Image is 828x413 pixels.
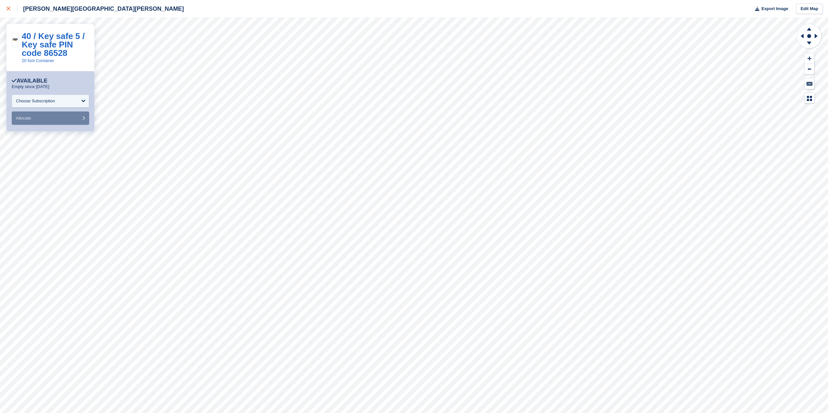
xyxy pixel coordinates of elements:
[805,93,814,104] button: Map Legend
[12,84,49,89] p: Empty since [DATE]
[12,78,48,84] div: Available
[17,5,184,13] div: [PERSON_NAME][GEOGRAPHIC_DATA][PERSON_NAME]
[22,31,85,58] a: 40 / Key safe 5 / Key safe PIN code 86528
[12,37,18,42] img: 20-ft-container.jpg
[805,78,814,89] button: Keyboard Shortcuts
[22,58,54,63] a: 20 foot Container
[751,4,788,14] button: Export Image
[805,53,814,64] button: Zoom In
[761,6,788,12] span: Export Image
[12,111,89,125] button: Allocate
[16,98,55,104] div: Choose Subscription
[796,4,823,14] a: Edit Map
[16,116,31,121] span: Allocate
[805,64,814,75] button: Zoom Out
